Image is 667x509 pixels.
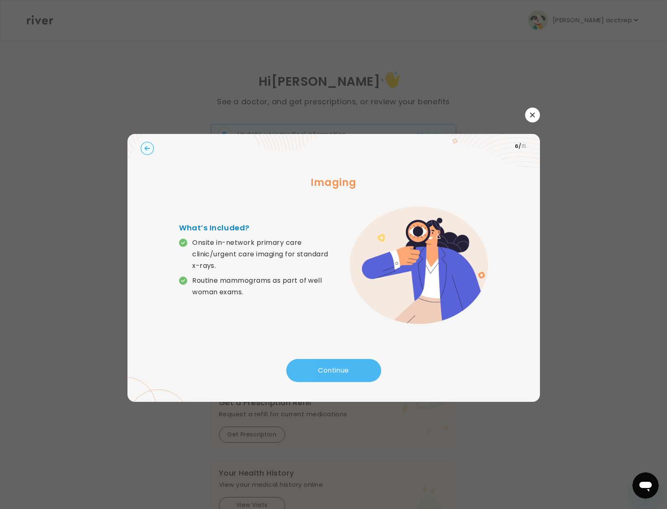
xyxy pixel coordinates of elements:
[141,175,527,190] h3: Imaging
[179,222,333,234] h4: What’s Included?
[192,237,333,272] p: Onsite in-network primary care clinic/urgent care imaging for standard x-rays.
[632,472,659,499] iframe: Button to launch messaging window
[286,359,381,382] button: Continue
[192,275,333,298] p: Routine mammograms as part of well woman exams.
[350,206,488,324] img: error graphic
